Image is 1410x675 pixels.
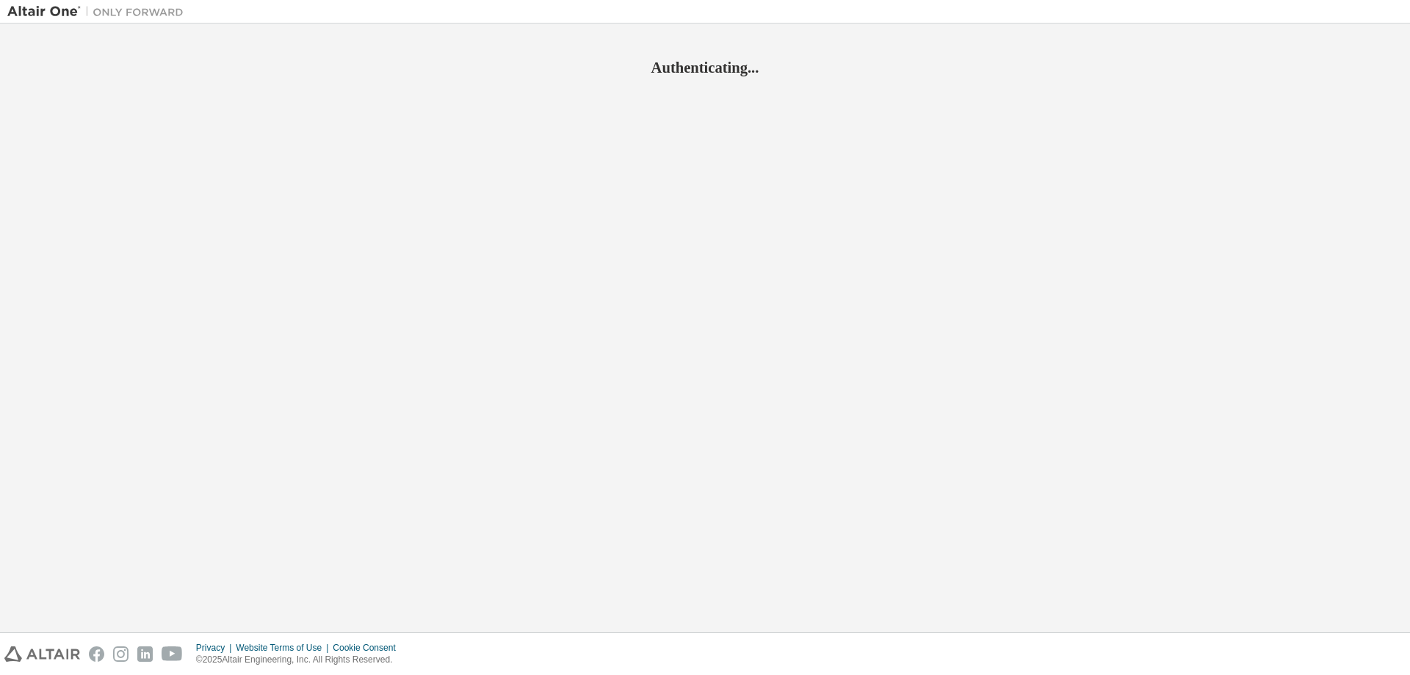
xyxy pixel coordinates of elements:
[113,646,129,662] img: instagram.svg
[333,642,404,654] div: Cookie Consent
[236,642,333,654] div: Website Terms of Use
[137,646,153,662] img: linkedin.svg
[196,654,405,666] p: © 2025 Altair Engineering, Inc. All Rights Reserved.
[7,58,1403,77] h2: Authenticating...
[89,646,104,662] img: facebook.svg
[4,646,80,662] img: altair_logo.svg
[162,646,183,662] img: youtube.svg
[196,642,236,654] div: Privacy
[7,4,191,19] img: Altair One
